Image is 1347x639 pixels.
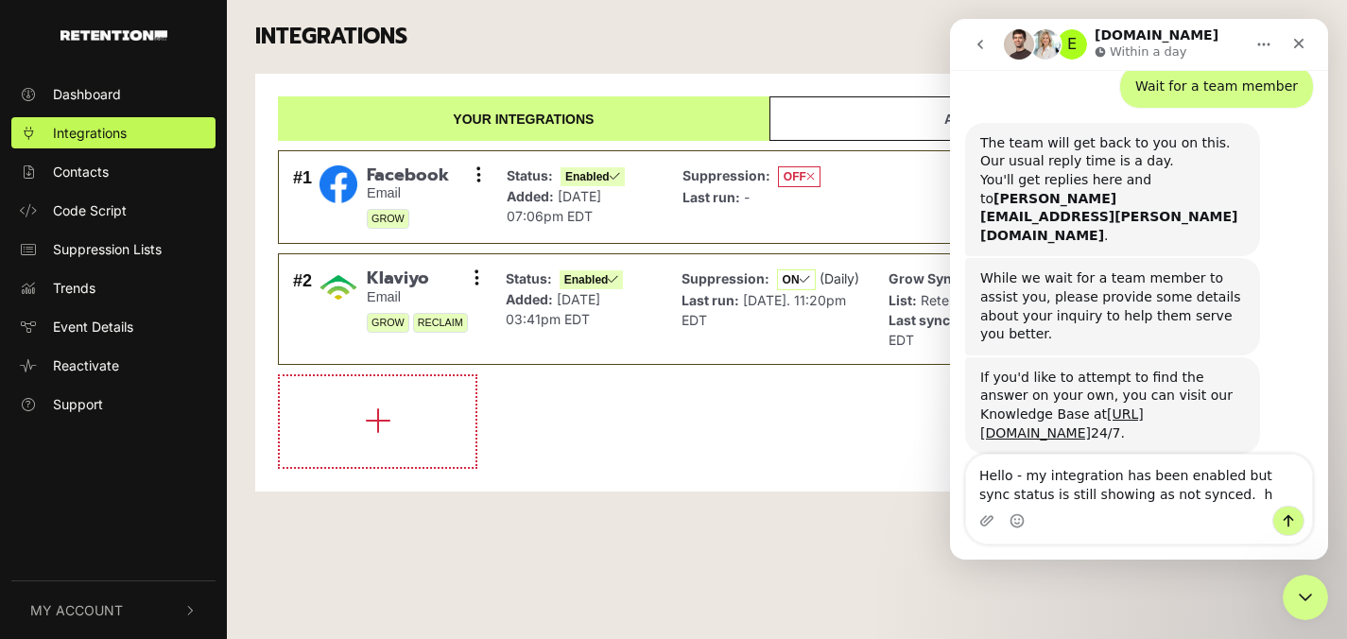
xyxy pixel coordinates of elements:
[53,317,133,337] span: Event Details
[11,389,216,420] a: Support
[950,19,1328,560] iframe: To enrich screen reader interactions, please activate Accessibility in Grammarly extension settings
[53,394,103,414] span: Support
[506,270,552,286] strong: Status:
[11,156,216,187] a: Contacts
[507,167,553,183] strong: Status:
[744,189,750,205] span: -
[53,278,95,298] span: Trends
[889,270,964,286] strong: Grow Sync:
[778,166,820,187] span: OFF
[367,313,409,333] span: GROW
[921,292,979,308] span: Retention
[11,233,216,265] a: Suppression Lists
[367,209,409,229] span: GROW
[293,268,312,350] div: #2
[11,581,216,639] button: My Account
[506,291,553,307] strong: Added:
[53,239,162,259] span: Suppression Lists
[11,195,216,226] a: Code Script
[319,165,357,203] img: Facebook
[367,268,468,289] span: Klaviyo
[413,313,468,333] span: RECLAIM
[30,600,123,620] span: My Account
[11,78,216,110] a: Dashboard
[777,269,816,290] span: ON
[889,312,955,328] strong: Last sync:
[889,292,917,308] strong: List:
[367,185,449,201] small: Email
[11,311,216,342] a: Event Details
[560,270,624,289] span: Enabled
[367,165,449,186] span: Facebook
[507,188,601,224] span: [DATE] 07:06pm EDT
[11,117,216,148] a: Integrations
[53,84,121,104] span: Dashboard
[53,355,119,375] span: Reactivate
[682,167,770,183] strong: Suppression:
[278,96,769,141] a: Your integrations
[682,292,739,308] strong: Last run:
[255,24,407,50] h3: INTEGRATIONS
[11,350,216,381] a: Reactivate
[367,289,468,305] small: Email
[60,30,167,41] img: Retention.com
[507,188,554,204] strong: Added:
[682,270,769,286] strong: Suppression:
[319,268,357,306] img: Klaviyo
[53,200,127,220] span: Code Script
[11,272,216,303] a: Trends
[820,270,859,286] span: (Daily)
[682,292,846,328] span: [DATE]. 11:20pm EDT
[53,123,127,143] span: Integrations
[769,96,1296,141] a: Available integrations
[53,162,109,181] span: Contacts
[561,167,625,186] span: Enabled
[682,189,740,205] strong: Last run:
[1283,575,1328,620] iframe: Intercom live chat
[293,165,312,230] div: #1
